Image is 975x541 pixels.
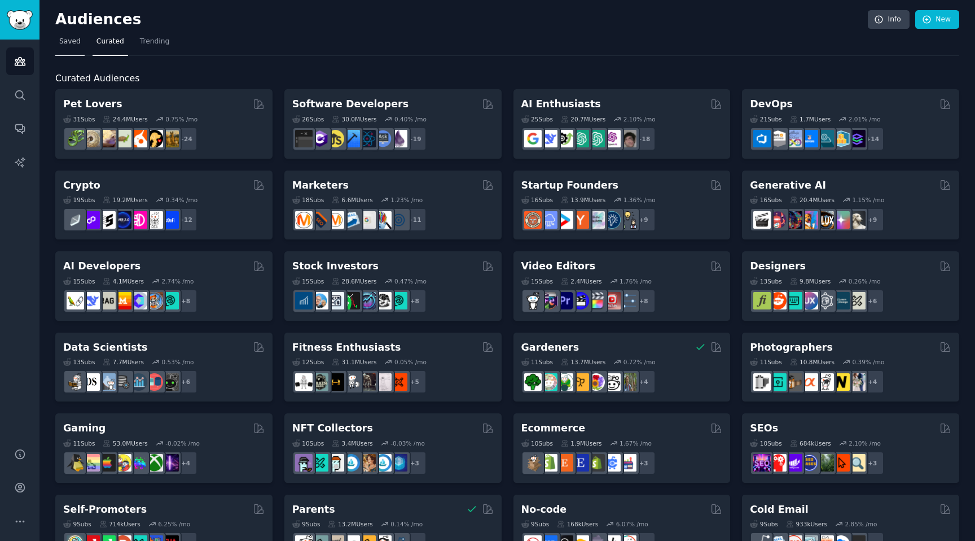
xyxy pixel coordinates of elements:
div: + 4 [174,451,197,475]
div: 13.7M Users [561,358,605,366]
div: 1.15 % /mo [852,196,884,204]
img: DigitalItems [390,454,407,472]
img: userexperience [816,292,834,309]
img: ArtificalIntelligence [619,130,636,147]
div: + 9 [632,208,656,232]
div: 1.67 % /mo [620,439,652,447]
img: TwitchStreaming [161,454,179,472]
div: 0.47 % /mo [394,277,427,285]
div: + 6 [860,289,884,313]
img: GoogleGeminiAI [524,130,542,147]
img: NFTmarket [327,454,344,472]
span: Curated [96,37,124,47]
h2: Startup Founders [521,178,618,193]
h2: Generative AI [750,178,826,193]
img: datascience [82,373,100,391]
img: growmybusiness [619,211,636,229]
div: + 4 [632,370,656,394]
div: + 11 [403,208,427,232]
img: GamerPals [114,454,131,472]
img: TechSEO [769,454,787,472]
div: -0.03 % /mo [390,439,425,447]
div: + 12 [174,208,197,232]
h2: Pet Lovers [63,97,122,111]
img: platformengineering [816,130,834,147]
h2: No-code [521,503,567,517]
div: 16 Sub s [521,196,553,204]
img: iOSProgramming [342,130,360,147]
img: dropship [524,454,542,472]
div: 0.40 % /mo [394,115,427,123]
img: AWS_Certified_Experts [769,130,787,147]
div: 31 Sub s [63,115,95,123]
img: ycombinator [572,211,589,229]
h2: Ecommerce [521,421,586,435]
div: 16 Sub s [750,196,781,204]
div: 0.72 % /mo [623,358,656,366]
div: + 14 [860,127,884,151]
div: + 18 [632,127,656,151]
div: + 6 [174,370,197,394]
div: 0.14 % /mo [390,520,423,528]
img: AItoolsCatalog [556,130,573,147]
img: elixir [390,130,407,147]
div: 11 Sub s [521,358,553,366]
h2: DevOps [750,97,793,111]
img: weightroom [342,373,360,391]
div: 13 Sub s [750,277,781,285]
img: reactnative [358,130,376,147]
img: data [161,373,179,391]
span: Saved [59,37,81,47]
img: DeepSeek [82,292,100,309]
img: canon [816,373,834,391]
img: shopify [540,454,557,472]
div: 7.7M Users [103,358,144,366]
img: WeddingPhotography [848,373,866,391]
img: The_SEO [848,454,866,472]
img: AIDevelopersSociety [161,292,179,309]
img: turtle [114,130,131,147]
h2: Self-Promoters [63,503,147,517]
div: 15 Sub s [63,277,95,285]
div: + 3 [403,451,427,475]
img: DeepSeek [540,130,557,147]
img: ecommercemarketing [603,454,621,472]
img: datasets [146,373,163,391]
img: LangChain [67,292,84,309]
img: starryai [832,211,850,229]
img: azuredevops [753,130,771,147]
div: 31.1M Users [332,358,376,366]
img: ethfinance [67,211,84,229]
img: reviewmyshopify [587,454,605,472]
img: OpenAIDev [603,130,621,147]
div: 9 Sub s [521,520,550,528]
img: defiblockchain [130,211,147,229]
div: 4.1M Users [103,277,144,285]
img: ValueInvesting [311,292,328,309]
div: 9 Sub s [292,520,320,528]
img: technicalanalysis [390,292,407,309]
img: flowers [587,373,605,391]
a: New [915,10,959,29]
img: chatgpt_promptDesign [572,130,589,147]
div: 19 Sub s [63,196,95,204]
img: ballpython [82,130,100,147]
img: MistralAI [114,292,131,309]
div: 9.8M Users [790,277,831,285]
img: googleads [358,211,376,229]
img: GummySearch logo [7,10,33,30]
div: 6.07 % /mo [616,520,648,528]
a: Info [868,10,910,29]
img: defi_ [161,211,179,229]
div: 24.4M Users [103,115,147,123]
div: + 8 [403,289,427,313]
img: SEO_cases [801,454,818,472]
h2: Crypto [63,178,100,193]
div: 0.34 % /mo [165,196,197,204]
div: 714k Users [99,520,140,528]
h2: Fitness Enthusiasts [292,341,401,355]
img: 0xPolygon [82,211,100,229]
img: herpetology [67,130,84,147]
h2: Gardeners [521,341,579,355]
img: streetphotography [769,373,787,391]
